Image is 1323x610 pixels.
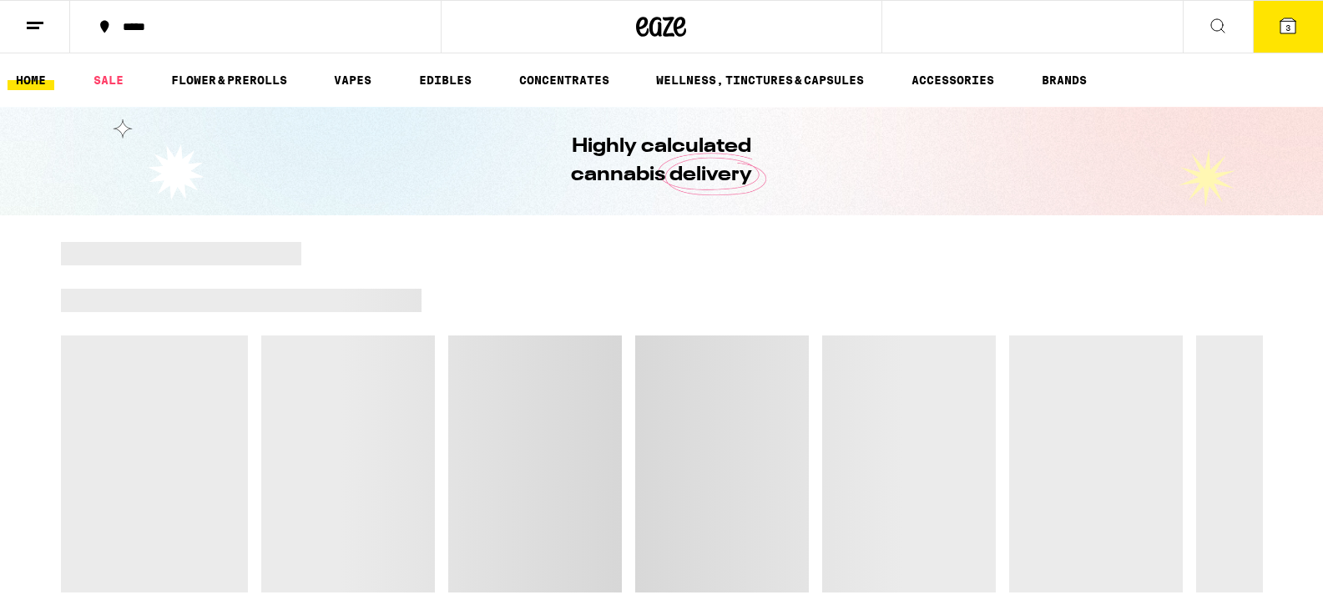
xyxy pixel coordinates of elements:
a: HOME [8,70,54,90]
a: WELLNESS, TINCTURES & CAPSULES [648,70,872,90]
a: SALE [85,70,132,90]
h1: Highly calculated cannabis delivery [524,133,800,189]
a: CONCENTRATES [511,70,618,90]
a: VAPES [326,70,380,90]
a: ACCESSORIES [903,70,1002,90]
a: FLOWER & PREROLLS [163,70,295,90]
button: 3 [1253,1,1323,53]
a: EDIBLES [411,70,480,90]
a: BRANDS [1033,70,1095,90]
span: 3 [1285,23,1290,33]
